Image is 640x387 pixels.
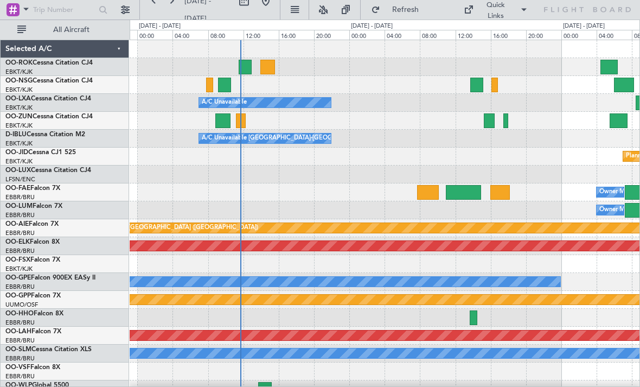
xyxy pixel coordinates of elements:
div: 20:00 [314,30,349,40]
div: 12:00 [244,30,279,40]
span: OO-LUM [5,203,33,210]
a: OO-LAHFalcon 7X [5,328,61,335]
span: OO-LXA [5,96,31,102]
div: 16:00 [279,30,314,40]
div: Planned Maint [GEOGRAPHIC_DATA] ([GEOGRAPHIC_DATA]) [87,220,258,236]
span: OO-GPE [5,275,31,281]
span: Refresh [382,6,428,14]
div: 08:00 [208,30,244,40]
div: 00:00 [561,30,597,40]
span: OO-AIE [5,221,29,227]
div: 20:00 [526,30,561,40]
a: EBBR/BRU [5,319,35,327]
span: OO-ZUN [5,113,33,120]
a: OO-LUMFalcon 7X [5,203,62,210]
a: EBBR/BRU [5,337,35,345]
div: A/C Unavailable [GEOGRAPHIC_DATA]-[GEOGRAPHIC_DATA] [202,130,375,147]
a: EBKT/KJK [5,86,33,94]
a: OO-FSXFalcon 7X [5,257,60,263]
a: OO-GPEFalcon 900EX EASy II [5,275,95,281]
button: Refresh [366,1,431,18]
a: EBBR/BRU [5,354,35,363]
a: EBKT/KJK [5,122,33,130]
a: EBBR/BRU [5,229,35,237]
a: OO-SLMCessna Citation XLS [5,346,92,353]
a: EBBR/BRU [5,193,35,201]
input: Trip Number [33,2,95,18]
div: A/C Unavailable [202,94,247,111]
span: D-IBLU [5,131,27,138]
a: EBKT/KJK [5,265,33,273]
button: All Aircraft [12,21,118,39]
a: OO-ROKCessna Citation CJ4 [5,60,93,66]
span: OO-FSX [5,257,30,263]
div: [DATE] - [DATE] [351,22,393,31]
a: OO-ELKFalcon 8X [5,239,60,245]
div: 04:00 [172,30,208,40]
span: OO-ROK [5,60,33,66]
div: 00:00 [349,30,385,40]
span: OO-JID [5,149,28,156]
div: 00:00 [137,30,172,40]
a: LFSN/ENC [5,175,35,183]
span: OO-LUX [5,167,31,174]
a: OO-JIDCessna CJ1 525 [5,149,76,156]
span: OO-ELK [5,239,30,245]
span: OO-NSG [5,78,33,84]
a: OO-LXACessna Citation CJ4 [5,96,91,102]
span: OO-HHO [5,310,34,317]
div: 12:00 [456,30,491,40]
a: EBBR/BRU [5,211,35,219]
div: [DATE] - [DATE] [563,22,605,31]
a: OO-VSFFalcon 8X [5,364,60,371]
a: EBBR/BRU [5,372,35,380]
button: Quick Links [458,1,533,18]
a: EBKT/KJK [5,68,33,76]
div: 08:00 [420,30,455,40]
a: OO-FAEFalcon 7X [5,185,60,192]
span: OO-SLM [5,346,31,353]
a: EBKT/KJK [5,139,33,148]
a: OO-NSGCessna Citation CJ4 [5,78,93,84]
div: 04:00 [597,30,632,40]
span: OO-VSF [5,364,30,371]
a: OO-LUXCessna Citation CJ4 [5,167,91,174]
div: [DATE] - [DATE] [139,22,181,31]
a: D-IBLUCessna Citation M2 [5,131,85,138]
a: OO-AIEFalcon 7X [5,221,59,227]
a: UUMO/OSF [5,301,38,309]
a: EBBR/BRU [5,247,35,255]
a: OO-GPPFalcon 7X [5,293,61,299]
span: OO-FAE [5,185,30,192]
div: 04:00 [385,30,420,40]
span: OO-LAH [5,328,31,335]
span: OO-GPP [5,293,31,299]
a: OO-ZUNCessna Citation CJ4 [5,113,93,120]
a: EBKT/KJK [5,157,33,166]
span: All Aircraft [28,26,114,34]
a: EBBR/BRU [5,283,35,291]
div: 16:00 [491,30,526,40]
a: EBKT/KJK [5,104,33,112]
a: OO-HHOFalcon 8X [5,310,63,317]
